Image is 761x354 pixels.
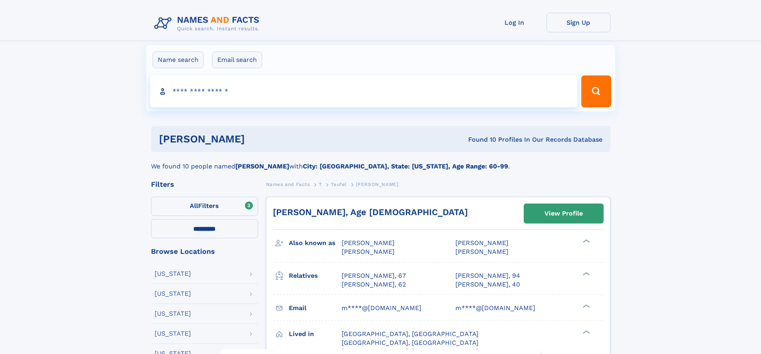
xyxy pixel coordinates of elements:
[319,182,322,187] span: T
[235,162,289,170] b: [PERSON_NAME]
[155,330,191,337] div: [US_STATE]
[356,182,399,187] span: [PERSON_NAME]
[289,236,342,250] h3: Also known as
[289,269,342,283] h3: Relatives
[483,13,546,32] a: Log In
[319,179,322,189] a: T
[455,248,509,255] span: [PERSON_NAME]
[155,271,191,277] div: [US_STATE]
[150,75,578,107] input: search input
[455,239,509,247] span: [PERSON_NAME]
[266,179,310,189] a: Names and Facts
[342,271,406,280] a: [PERSON_NAME], 67
[212,51,262,68] label: Email search
[342,280,406,289] a: [PERSON_NAME], 62
[356,135,602,144] div: Found 10 Profiles In Our Records Database
[581,329,590,334] div: ❯
[151,181,258,188] div: Filters
[544,204,583,223] div: View Profile
[342,248,395,255] span: [PERSON_NAME]
[151,248,258,255] div: Browse Locations
[581,271,590,276] div: ❯
[342,239,395,247] span: [PERSON_NAME]
[151,197,258,216] label: Filters
[581,303,590,309] div: ❯
[153,51,204,68] label: Name search
[303,162,508,170] b: City: [GEOGRAPHIC_DATA], State: [US_STATE], Age Range: 60-99
[190,202,198,210] span: All
[524,204,603,223] a: View Profile
[155,310,191,317] div: [US_STATE]
[581,75,611,107] button: Search Button
[342,330,479,338] span: [GEOGRAPHIC_DATA], [GEOGRAPHIC_DATA]
[331,179,347,189] a: Teufel
[546,13,610,32] a: Sign Up
[151,152,610,171] div: We found 10 people named with .
[289,301,342,315] h3: Email
[289,327,342,341] h3: Lived in
[155,291,191,297] div: [US_STATE]
[455,271,520,280] a: [PERSON_NAME], 94
[331,182,347,187] span: Teufel
[455,280,520,289] a: [PERSON_NAME], 40
[159,134,357,144] h1: [PERSON_NAME]
[581,239,590,244] div: ❯
[273,207,468,217] a: [PERSON_NAME], Age [DEMOGRAPHIC_DATA]
[151,13,266,34] img: Logo Names and Facts
[342,339,479,346] span: [GEOGRAPHIC_DATA], [GEOGRAPHIC_DATA]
